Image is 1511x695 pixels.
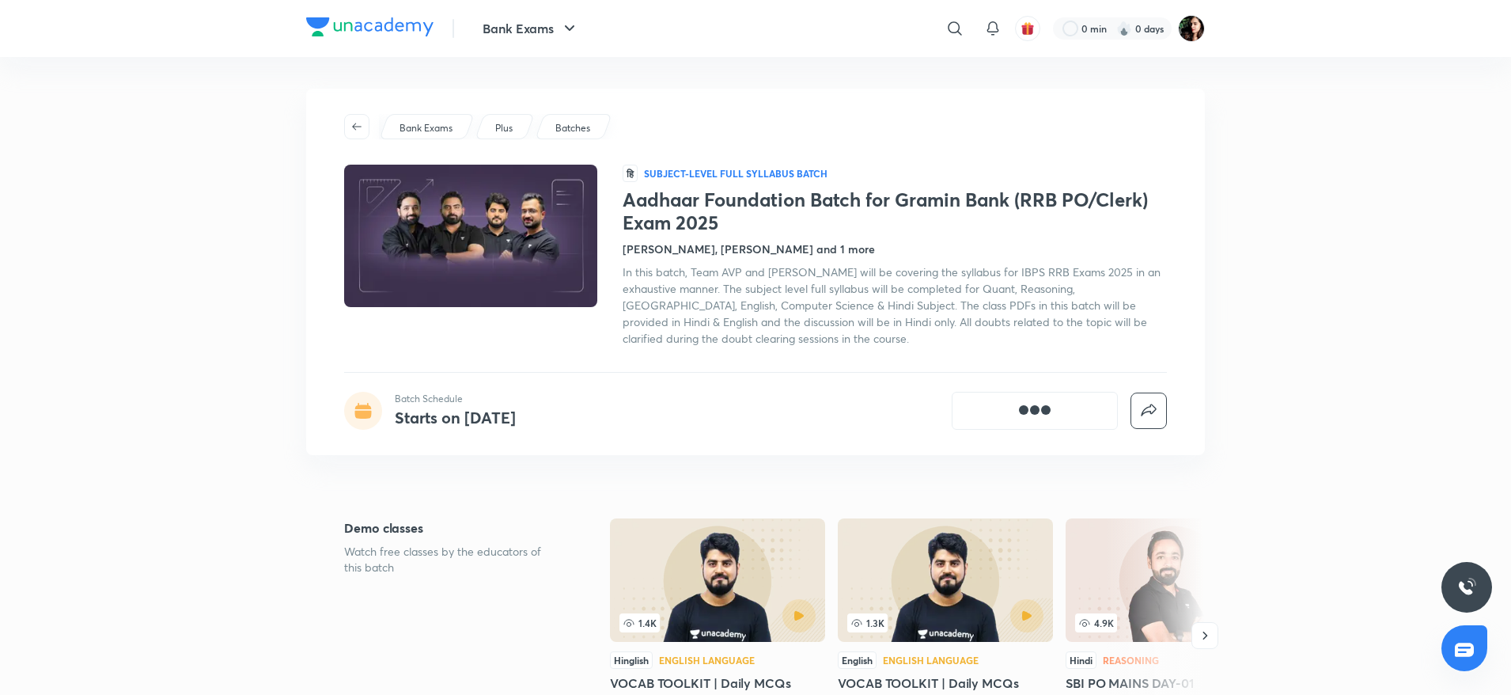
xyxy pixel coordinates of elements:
button: Bank Exams [473,13,589,44]
a: Bank Exams [397,121,456,135]
p: Plus [495,121,513,135]
span: 1.3K [847,613,888,632]
div: Hindi [1066,651,1096,669]
div: English Language [883,655,979,665]
span: 4.9K [1075,613,1117,632]
div: Hinglish [610,651,653,669]
img: streak [1116,21,1132,36]
img: avatar [1021,21,1035,36]
p: Watch free classes by the educators of this batch [344,544,559,575]
h5: SBI PO MAINS DAY-01 [1066,674,1281,693]
a: Company Logo [306,17,434,40]
button: [object Object] [952,392,1118,430]
img: Thumbnail [342,163,600,309]
h1: Aadhaar Foundation Batch for Gramin Bank (RRB PO/Clerk) Exam 2025 [623,188,1167,234]
p: Batches [555,121,590,135]
img: ttu [1457,578,1476,597]
div: Reasoning [1103,655,1159,665]
img: Company Logo [306,17,434,36]
div: English Language [659,655,755,665]
div: English [838,651,877,669]
h5: Demo classes [344,518,559,537]
button: avatar [1015,16,1040,41]
a: Batches [553,121,593,135]
a: Plus [493,121,516,135]
p: Batch Schedule [395,392,516,406]
p: Bank Exams [400,121,453,135]
img: Priyanka K [1178,15,1205,42]
span: हि [623,165,638,182]
p: Subject-level full syllabus Batch [644,167,827,180]
span: In this batch, Team AVP and [PERSON_NAME] will be covering the syllabus for IBPS RRB Exams 2025 i... [623,264,1161,346]
h4: Starts on [DATE] [395,407,516,428]
span: 1.4K [619,613,660,632]
h4: [PERSON_NAME], [PERSON_NAME] and 1 more [623,241,875,257]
